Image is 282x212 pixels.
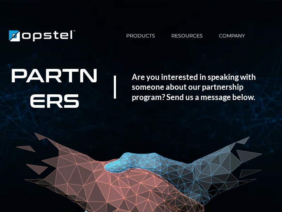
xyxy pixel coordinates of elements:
[132,72,256,102] strong: Are you interested in speaking with someone about our partnership program? Send us a message below.
[7,27,77,45] img: Brand Logo
[7,32,77,39] a: https://www.opstel.com/
[211,32,253,40] a: COMPANY
[118,32,163,40] a: PRODUCTS
[163,32,211,40] a: RESOURCES
[11,61,98,113] strong: PARTNERS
